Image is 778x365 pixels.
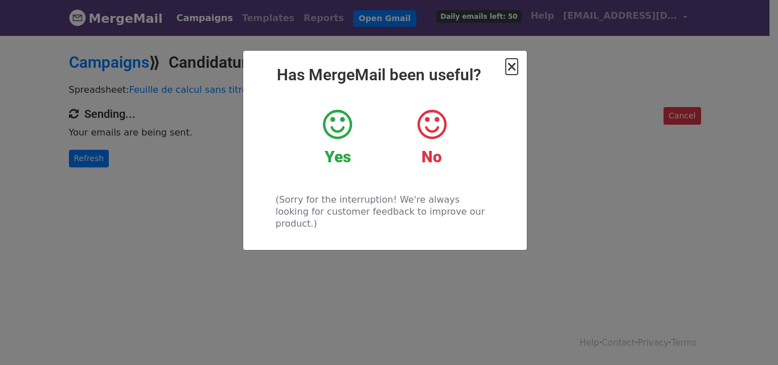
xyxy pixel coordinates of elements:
[421,147,442,166] strong: No
[721,310,778,365] iframe: Chat Widget
[325,147,351,166] strong: Yes
[252,65,518,85] h2: Has MergeMail been useful?
[506,59,517,75] span: ×
[393,108,470,167] a: No
[299,108,376,167] a: Yes
[276,194,494,229] p: (Sorry for the interruption! We're always looking for customer feedback to improve our product.)
[506,60,517,73] button: Close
